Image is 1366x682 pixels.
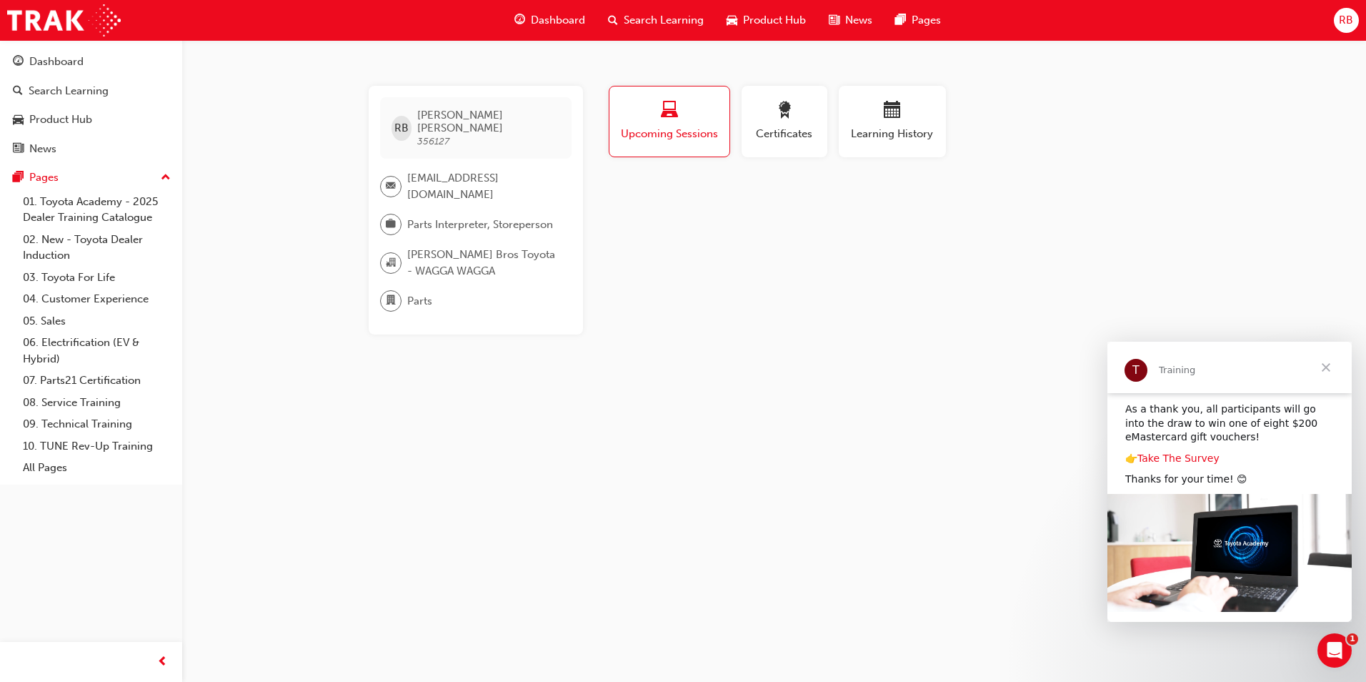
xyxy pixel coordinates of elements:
a: Dashboard [6,49,176,75]
span: search-icon [13,85,23,98]
span: prev-icon [157,653,168,671]
button: Pages [6,164,176,191]
a: 05. Sales [17,310,176,332]
a: News [6,136,176,162]
span: Dashboard [531,12,585,29]
img: Trak [7,4,121,36]
iframe: Intercom live chat [1317,633,1352,668]
span: news-icon [829,11,839,29]
span: news-icon [13,143,24,156]
a: news-iconNews [817,6,884,35]
span: [PERSON_NAME] Bros Toyota - WAGGA WAGGA [407,247,560,279]
span: award-icon [776,102,793,121]
a: Search Learning [6,78,176,104]
button: Upcoming Sessions [609,86,730,157]
a: 10. TUNE Rev-Up Training [17,435,176,458]
span: Parts [407,293,432,310]
span: News [845,12,872,29]
span: [PERSON_NAME] [PERSON_NAME] [417,109,559,134]
a: pages-iconPages [884,6,952,35]
span: [EMAIL_ADDRESS][DOMAIN_NAME] [407,170,560,202]
span: laptop-icon [661,102,678,121]
span: calendar-icon [884,102,901,121]
span: up-icon [161,169,171,187]
button: Learning History [839,86,946,157]
span: Upcoming Sessions [620,126,719,142]
span: organisation-icon [386,254,396,272]
div: Product Hub [29,112,92,128]
div: Pages [29,169,59,186]
span: Learning History [849,126,935,142]
span: briefcase-icon [386,215,396,234]
a: All Pages [17,457,176,479]
span: department-icon [386,292,396,310]
a: Product Hub [6,107,176,133]
span: Certificates [752,126,817,142]
a: 03. Toyota For Life [17,267,176,289]
a: search-iconSearch Learning [597,6,715,35]
a: 06. Electrification (EV & Hybrid) [17,332,176,370]
div: Search Learning [29,83,109,99]
span: Pages [912,12,941,29]
a: 04. Customer Experience [17,288,176,310]
a: guage-iconDashboard [503,6,597,35]
span: Search Learning [624,12,704,29]
a: 09. Technical Training [17,413,176,435]
span: guage-icon [13,56,24,69]
span: car-icon [727,11,737,29]
span: car-icon [13,114,24,127]
span: RB [1339,12,1353,29]
a: 02. New - Toyota Dealer Induction [17,229,176,267]
span: Product Hub [743,12,806,29]
div: News [29,141,56,157]
span: search-icon [608,11,618,29]
button: RB [1334,8,1359,33]
span: 356127 [417,135,449,147]
span: guage-icon [514,11,525,29]
span: Parts Interpreter, Storeperson [407,217,553,233]
span: RB [394,120,409,137]
a: 01. Toyota Academy - 2025 Dealer Training Catalogue [17,191,176,229]
span: pages-icon [13,172,24,184]
div: Dashboard [29,54,84,70]
a: 07. Parts21 Certification [17,370,176,392]
iframe: Intercom live chat message [1107,342,1352,622]
button: DashboardSearch LearningProduct HubNews [6,46,176,164]
span: email-icon [386,177,396,196]
a: 08. Service Training [17,392,176,414]
a: car-iconProduct Hub [715,6,817,35]
span: 1 [1347,633,1358,645]
span: pages-icon [895,11,906,29]
button: Certificates [742,86,827,157]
